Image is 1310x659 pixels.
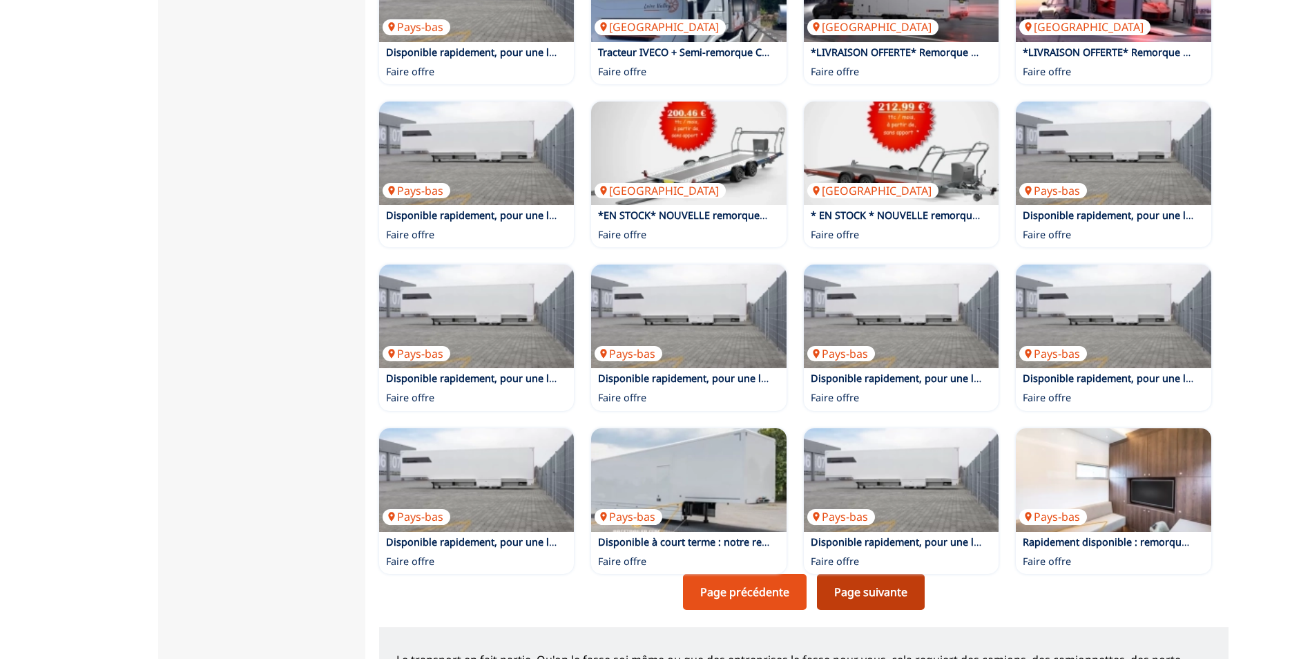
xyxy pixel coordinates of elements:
p: [GEOGRAPHIC_DATA] [807,19,938,35]
p: Pays-bas [383,19,450,35]
p: Pays-bas [1019,346,1087,361]
p: Pays-bas [807,509,875,524]
img: Rapidement disponible : remorque de course avec bureau Anniversaire, peut charger jusqu'à 4 voitures [1016,428,1211,532]
p: Pays-bas [595,509,662,524]
a: *EN STOCK* NOUVELLE remorque porte voiture BRIAN JAMES A TRANSPORTER 5mx2,10m neuve[GEOGRAPHIC_DATA] [591,102,787,205]
p: Faire offre [1023,228,1071,242]
a: Disponible à court terme : notre remorque Do it Yourself avec un espace vide sur le col de cygne ... [598,535,1128,548]
a: Page précédente [683,574,807,610]
p: Pays-bas [807,346,875,361]
p: Faire offre [598,228,646,242]
img: Disponible rapidement, pour une livraison rapide, une remorque de course à deux étages comprenant... [591,265,787,368]
a: Disponible rapidement, pour une livraison rapide, une remorque de course à deux étages comprenant... [386,535,1222,548]
img: Disponible rapidement, pour une livraison rapide, une remorque de course à deux étages comprenant... [1016,265,1211,368]
a: Rapidement disponible : remorque de course avec bureau Anniversaire, peut charger jusqu'à 4 voitu... [1016,428,1211,532]
p: Pays-bas [595,346,662,361]
a: * EN STOCK * NOUVELLE remorque porte voiture [PERSON_NAME] A TRANSPORTER 5,50mx2,10m neuve [811,209,1299,222]
p: Faire offre [598,555,646,569]
a: Disponible rapidement, pour une livraison rapide, une remorque de course à deux étages comprenant... [386,372,1222,385]
p: Faire offre [811,555,859,569]
a: *EN STOCK* NOUVELLE remorque porte voiture [PERSON_NAME] A TRANSPORTER 5mx2,10m neuve [598,209,1067,222]
img: Disponible rapidement, pour une livraison rapide, une remorque de course à deux étages comprenant... [379,428,575,532]
p: Pays-bas [383,346,450,361]
p: [GEOGRAPHIC_DATA] [595,19,726,35]
p: Faire offre [386,65,434,79]
p: Pays-bas [1019,183,1087,198]
a: * EN STOCK * NOUVELLE remorque porte voiture BRIAN JAMES A TRANSPORTER 5,50mx2,10m neuve[GEOGRAPH... [804,102,999,205]
img: *EN STOCK* NOUVELLE remorque porte voiture BRIAN JAMES A TRANSPORTER 5mx2,10m neuve [591,102,787,205]
p: Faire offre [598,391,646,405]
p: Faire offre [811,391,859,405]
a: Disponible rapidement, pour une livraison rapide, une remorque de course à deux étages comprenant... [386,46,1222,59]
img: * EN STOCK * NOUVELLE remorque porte voiture BRIAN JAMES A TRANSPORTER 5,50mx2,10m neuve [804,102,999,205]
p: Faire offre [386,391,434,405]
p: Pays-bas [1019,509,1087,524]
img: Disponible à court terme : notre remorque Do it Yourself avec un espace vide sur le col de cygne ... [591,428,787,532]
img: Disponible rapidement, pour une livraison rapide, une remorque de course à deux étages comprenant... [1016,102,1211,205]
p: [GEOGRAPHIC_DATA] [807,183,938,198]
p: Pays-bas [383,183,450,198]
p: [GEOGRAPHIC_DATA] [1019,19,1150,35]
img: Disponible rapidement, pour une livraison rapide, une remorque de course à deux étages comprenant... [804,265,999,368]
p: Faire offre [811,65,859,79]
p: Faire offre [386,228,434,242]
p: Faire offre [1023,65,1071,79]
p: Faire offre [598,65,646,79]
img: Disponible rapidement, pour une livraison rapide, une remorque de course à deux étages comprenant... [379,102,575,205]
p: Faire offre [386,555,434,569]
a: Page suivante [817,574,925,610]
a: Tracteur IVECO + Semi-remorque CHEREAU entièrement aménagés pour la compétition automobile [598,46,1064,59]
img: Disponible rapidement, pour une livraison rapide, une remorque de course à deux étages comprenant... [804,428,999,532]
p: Faire offre [1023,391,1071,405]
a: *LIVRAISON OFFERTE* Remorque porte voiture fermée [PERSON_NAME] RT7 6m x 2.30m NEUVE [811,46,1261,59]
p: Faire offre [811,228,859,242]
p: [GEOGRAPHIC_DATA] [595,183,726,198]
a: Disponible rapidement, pour une livraison rapide, une remorque de course à deux étages comprenant... [386,209,1222,222]
p: Faire offre [1023,555,1071,569]
img: Disponible rapidement, pour une livraison rapide, une remorque de course à deux étages comprenant... [379,265,575,368]
p: Pays-bas [383,509,450,524]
